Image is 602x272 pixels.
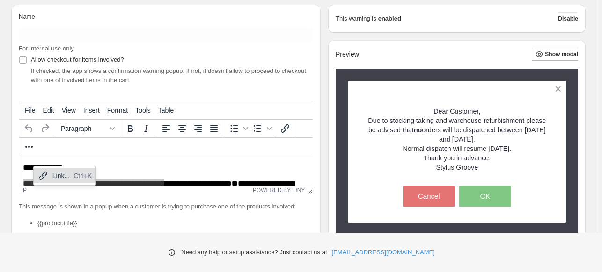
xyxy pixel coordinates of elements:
[174,121,190,136] button: Align center
[364,153,550,163] p: Thank you in advance,
[83,107,100,114] span: Insert
[23,187,27,193] div: p
[122,121,138,136] button: Bold
[4,7,290,89] body: Rich Text Area. Press ALT-0 for help.
[414,126,422,134] strong: no
[459,186,511,207] button: OK
[25,107,36,114] span: File
[206,121,222,136] button: Justify
[135,107,151,114] span: Tools
[37,121,53,136] button: Redo
[558,15,578,22] span: Disable
[378,14,401,23] strong: enabled
[43,107,54,114] span: Edit
[336,14,376,23] p: This warning is
[31,56,124,63] span: Allow checkout for items involved?
[19,202,313,211] p: This message is shown in a popup when a customer is trying to purchase one of the products involved:
[403,186,455,207] button: Cancel
[305,186,313,194] div: Resize
[190,121,206,136] button: Align right
[158,121,174,136] button: Align left
[364,144,550,153] p: Normal dispatch will resume [DATE].
[336,50,359,58] h2: Preview
[158,107,174,114] span: Table
[532,48,578,61] button: Show modal
[62,107,76,114] span: View
[52,170,70,181] div: Link...
[138,121,154,136] button: Italic
[21,121,37,136] button: Undo
[37,219,313,228] li: {{product.title}}
[226,121,250,136] div: Bullet list
[545,50,578,58] span: Show modal
[364,116,550,144] p: Due to stocking taking and warehouse refurbishment please be advised that orders will be dispatch...
[364,163,550,172] p: Stylus Groove
[21,139,37,155] button: More...
[277,121,293,136] button: Insert/edit link
[73,170,92,181] div: Ctrl+K
[364,107,550,116] p: Dear Customer,
[57,121,118,136] button: Formats
[253,187,305,193] a: Powered by Tiny
[19,156,313,186] iframe: Rich Text Area
[250,121,273,136] div: Numbered list
[558,12,578,25] button: Disable
[332,248,435,257] a: [EMAIL_ADDRESS][DOMAIN_NAME]
[19,45,75,52] span: For internal use only.
[61,125,107,132] span: Paragraph
[19,13,35,20] span: Name
[31,67,306,84] span: If checked, the app shows a confirmation warning popup. If not, it doesn't allow to proceed to ch...
[34,168,96,183] div: Link...
[107,107,128,114] span: Format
